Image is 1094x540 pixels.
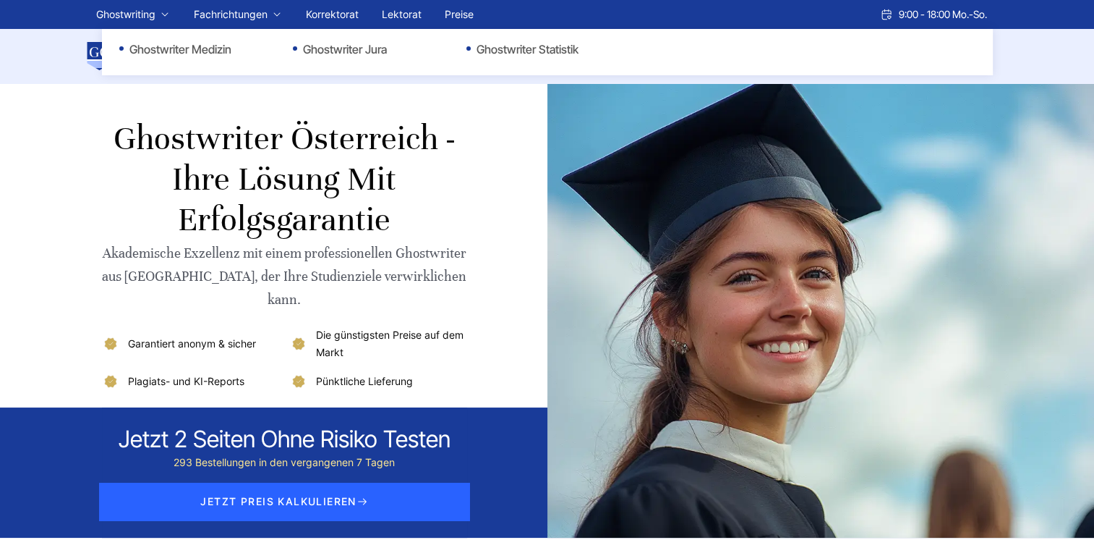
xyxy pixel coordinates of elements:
li: Plagiats- und KI-Reports [102,373,279,390]
a: Korrektorat [306,8,359,20]
li: Die günstigsten Preise auf dem Markt [290,326,467,361]
a: Ghostwriting [96,6,155,23]
img: Garantiert anonym & sicher [102,335,119,353]
img: Schedule [880,9,893,20]
a: Ghostwriter Medizin [119,41,264,58]
a: Fachrichtungen [194,6,268,23]
div: 293 Bestellungen in den vergangenen 7 Tagen [119,454,450,471]
span: JETZT PREIS KALKULIEREN [99,483,469,520]
img: logo wirschreiben [85,42,189,71]
a: Ghostwriter Statistik [466,41,611,58]
li: Garantiert anonym & sicher [102,326,279,361]
h1: Ghostwriter Österreich - Ihre Lösung mit Erfolgsgarantie [102,119,467,240]
div: Jetzt 2 seiten ohne risiko testen [119,425,450,454]
div: Akademische Exzellenz mit einem professionellen Ghostwriter aus [GEOGRAPHIC_DATA], der Ihre Studi... [102,242,467,311]
a: Ghostwriter Jura [293,41,437,58]
a: Lektorat [382,8,422,20]
img: Plagiats- und KI-Reports [102,373,119,390]
img: Die günstigsten Preise auf dem Markt [290,335,307,353]
li: Pünktliche Lieferung [290,373,467,390]
a: Preise [445,8,474,20]
img: Pünktliche Lieferung [290,373,307,390]
span: 9:00 - 18:00 Mo.-So. [899,6,987,23]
